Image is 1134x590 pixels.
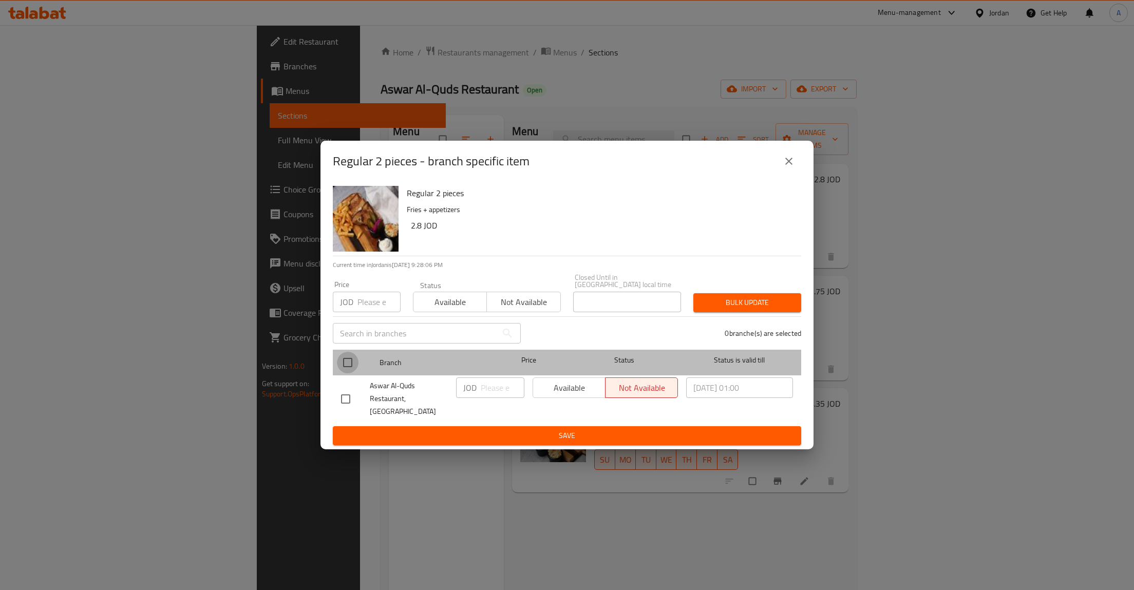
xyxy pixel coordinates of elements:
p: Current time in Jordan is [DATE] 9:28:06 PM [333,260,801,270]
p: JOD [340,296,353,308]
button: Save [333,426,801,445]
span: Not available [491,295,556,310]
p: 0 branche(s) are selected [725,328,801,338]
input: Please enter price [357,292,401,312]
span: Status is valid till [686,354,793,367]
img: Regular 2 pieces [333,186,399,252]
span: Aswar Al-Quds Restaurant, [GEOGRAPHIC_DATA] [370,379,448,418]
button: close [777,149,801,174]
button: Bulk update [693,293,801,312]
span: Price [495,354,563,367]
p: Fries + appetizers [407,203,793,216]
h2: Regular 2 pieces - branch specific item [333,153,530,169]
span: Available [418,295,483,310]
span: Branch [380,356,486,369]
p: JOD [463,382,477,394]
input: Please enter price [481,377,524,398]
span: Save [341,429,793,442]
button: Available [413,292,487,312]
h6: Regular 2 pieces [407,186,793,200]
h6: 2.8 JOD [411,218,793,233]
input: Search in branches [333,323,497,344]
button: Not available [486,292,560,312]
span: Status [571,354,678,367]
span: Bulk update [702,296,793,309]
